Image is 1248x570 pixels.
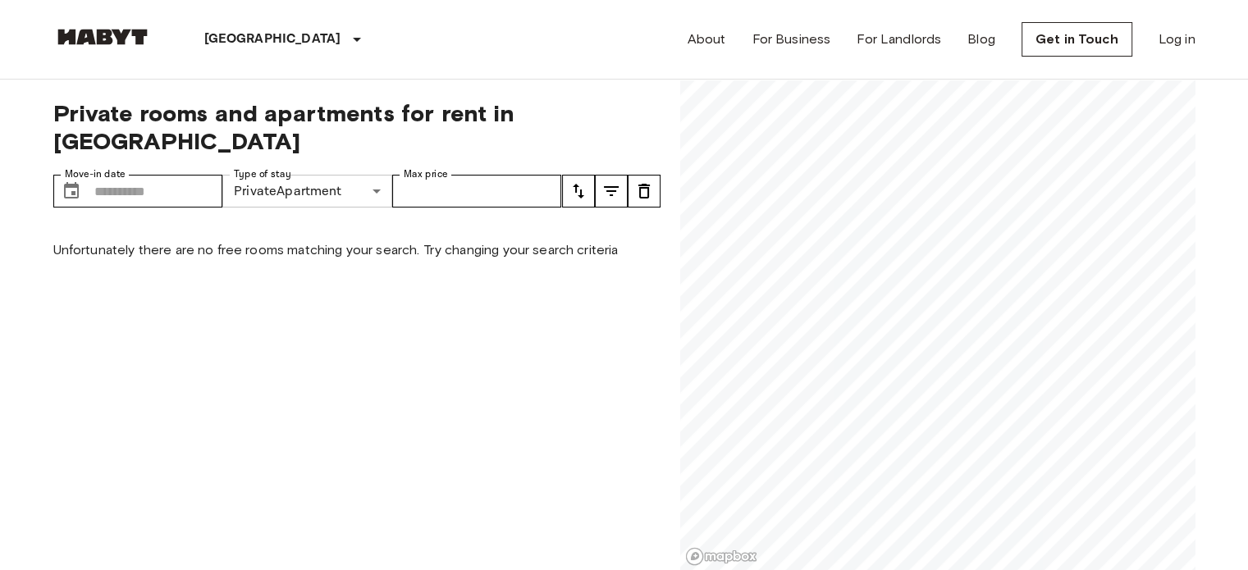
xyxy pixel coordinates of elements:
button: tune [595,175,628,207]
a: Mapbox logo [685,547,757,566]
a: For Business [752,30,830,49]
a: For Landlords [857,30,941,49]
p: [GEOGRAPHIC_DATA] [204,30,341,49]
p: Unfortunately there are no free rooms matching your search. Try changing your search criteria [53,240,661,260]
label: Move-in date [65,167,126,181]
a: Log in [1159,30,1195,49]
div: PrivateApartment [222,175,392,207]
button: tune [628,175,661,207]
label: Max price [404,167,448,181]
a: Blog [967,30,995,49]
img: Habyt [53,29,152,45]
a: About [688,30,726,49]
span: Private rooms and apartments for rent in [GEOGRAPHIC_DATA] [53,99,661,155]
button: tune [562,175,595,207]
label: Type of stay [234,167,291,181]
a: Get in Touch [1022,22,1132,57]
button: Choose date [55,175,88,207]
